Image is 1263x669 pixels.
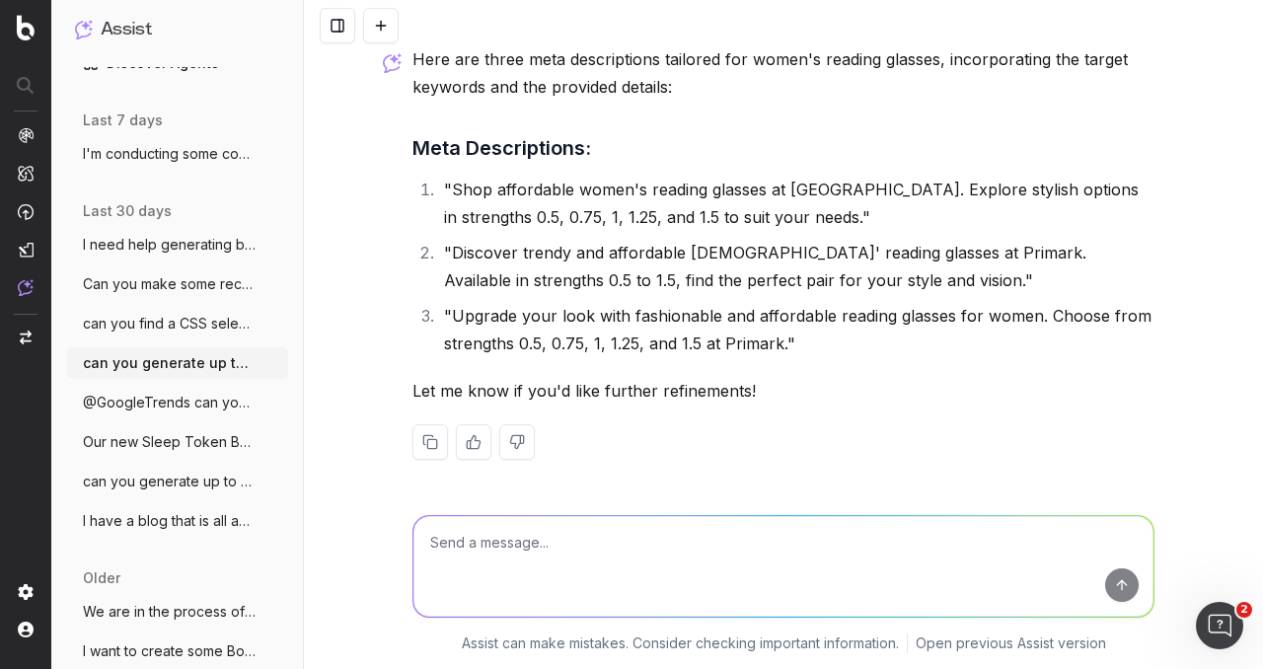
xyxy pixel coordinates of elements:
span: last 7 days [83,111,163,130]
img: Activation [18,203,34,220]
span: can you generate up to 3 meta titles for [83,353,257,373]
button: can you generate up to 3 meta titles for [67,347,288,379]
img: Botify assist logo [383,53,402,73]
span: older [83,568,120,588]
span: We are in the process of developing a ne [83,602,257,622]
span: I need help generating blog ideas for ac [83,235,257,255]
button: I have a blog that is all about Baby's F [67,505,288,537]
span: can you generate up to 2 meta descriptio [83,472,257,491]
img: My account [18,622,34,637]
button: Assist [75,16,280,43]
button: Can you make some recommendations on how [67,268,288,300]
button: I'm conducting some competitor research [67,138,288,170]
span: last 30 days [83,201,172,221]
span: Our new Sleep Token Band Tshirts are a m [83,432,257,452]
button: can you generate up to 2 meta descriptio [67,466,288,497]
span: I'm conducting some competitor research [83,144,257,164]
img: Botify logo [17,15,35,40]
img: Studio [18,242,34,258]
button: I want to create some Botify custom repo [67,635,288,667]
p: Assist can make mistakes. Consider checking important information. [462,633,899,653]
p: Here are three meta descriptions tailored for women's reading glasses, incorporating the target k... [412,45,1154,101]
img: Switch project [20,331,32,344]
span: I have a blog that is all about Baby's F [83,511,257,531]
h1: Assist [101,16,152,43]
iframe: Intercom live chat [1196,602,1243,649]
button: I need help generating blog ideas for ac [67,229,288,260]
img: Analytics [18,127,34,143]
span: 2 [1236,602,1252,618]
button: @GoogleTrends can you analyse google tre [67,387,288,418]
button: Our new Sleep Token Band Tshirts are a m [67,426,288,458]
li: "Upgrade your look with fashionable and affordable reading glasses for women. Choose from strengt... [438,302,1154,357]
span: can you find a CSS selector that will ex [83,314,257,334]
h3: Meta Descriptions: [412,132,1154,164]
img: Assist [18,279,34,296]
img: Assist [75,20,93,38]
img: Intelligence [18,165,34,182]
li: "Discover trendy and affordable [DEMOGRAPHIC_DATA]' reading glasses at Primark. Available in stre... [438,239,1154,294]
span: Can you make some recommendations on how [83,274,257,294]
img: Setting [18,584,34,600]
button: We are in the process of developing a ne [67,596,288,628]
a: Open previous Assist version [916,633,1106,653]
span: @GoogleTrends can you analyse google tre [83,393,257,412]
li: "Shop affordable women's reading glasses at [GEOGRAPHIC_DATA]. Explore stylish options in strengt... [438,176,1154,231]
p: Let me know if you'd like further refinements! [412,377,1154,405]
span: I want to create some Botify custom repo [83,641,257,661]
button: can you find a CSS selector that will ex [67,308,288,339]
